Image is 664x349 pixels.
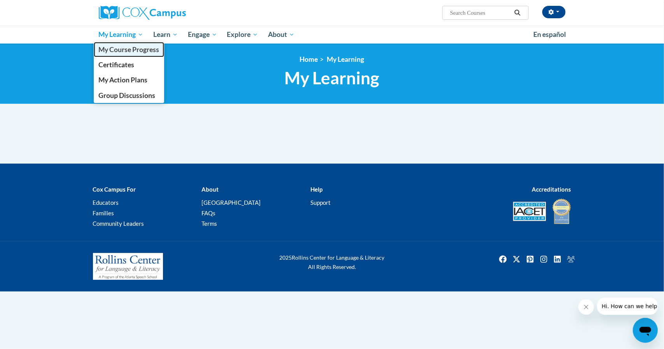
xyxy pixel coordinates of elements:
a: [GEOGRAPHIC_DATA] [201,199,261,206]
a: FAQs [201,209,215,216]
a: Families [93,209,114,216]
iframe: Message from company [597,298,658,315]
span: My Learning [285,68,380,88]
span: Group Discussions [98,91,155,99]
img: Facebook icon [497,253,509,265]
a: Community Leaders [93,220,144,227]
iframe: Button to launch messaging window [633,318,658,343]
a: My Learning [327,55,364,63]
div: Rollins Center for Language & Literacy All Rights Reserved. [251,253,414,272]
a: Twitter [510,253,523,265]
a: Cox Campus [99,6,247,20]
a: Support [310,199,331,206]
input: Search Courses [449,8,512,17]
a: Terms [201,220,217,227]
a: Facebook Group [565,253,577,265]
a: Group Discussions [94,88,165,103]
img: Pinterest icon [524,253,536,265]
a: En español [529,26,571,43]
a: Instagram [538,253,550,265]
a: Engage [183,26,222,44]
a: Explore [222,26,263,44]
a: My Learning [94,26,149,44]
span: My Course Progress [98,45,159,54]
b: About [201,186,219,193]
iframe: Close message [578,299,594,315]
img: LinkedIn icon [551,253,564,265]
span: En español [534,30,566,38]
img: Twitter icon [510,253,523,265]
a: Certificates [94,57,165,72]
div: Main menu [87,26,577,44]
span: Hi. How can we help? [5,5,63,12]
button: Account Settings [542,6,566,18]
img: IDA® Accredited [552,198,571,225]
a: Facebook [497,253,509,265]
span: Engage [188,30,217,39]
b: Help [310,186,322,193]
span: Learn [153,30,178,39]
a: Linkedin [551,253,564,265]
b: Accreditations [532,186,571,193]
a: Pinterest [524,253,536,265]
span: My Action Plans [98,76,147,84]
img: Facebook group icon [565,253,577,265]
span: My Learning [98,30,143,39]
img: Instagram icon [538,253,550,265]
span: Certificates [98,61,134,69]
button: Search [512,8,523,17]
a: Learn [148,26,183,44]
a: My Course Progress [94,42,165,57]
span: Explore [227,30,258,39]
img: Cox Campus [99,6,186,20]
a: My Action Plans [94,72,165,87]
span: 2025 [280,254,292,261]
a: Educators [93,199,119,206]
span: About [268,30,294,39]
a: About [263,26,300,44]
a: Home [300,55,318,63]
img: Rollins Center for Language & Literacy - A Program of the Atlanta Speech School [93,253,163,280]
img: Accredited IACET® Provider [513,202,546,221]
b: Cox Campus For [93,186,136,193]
